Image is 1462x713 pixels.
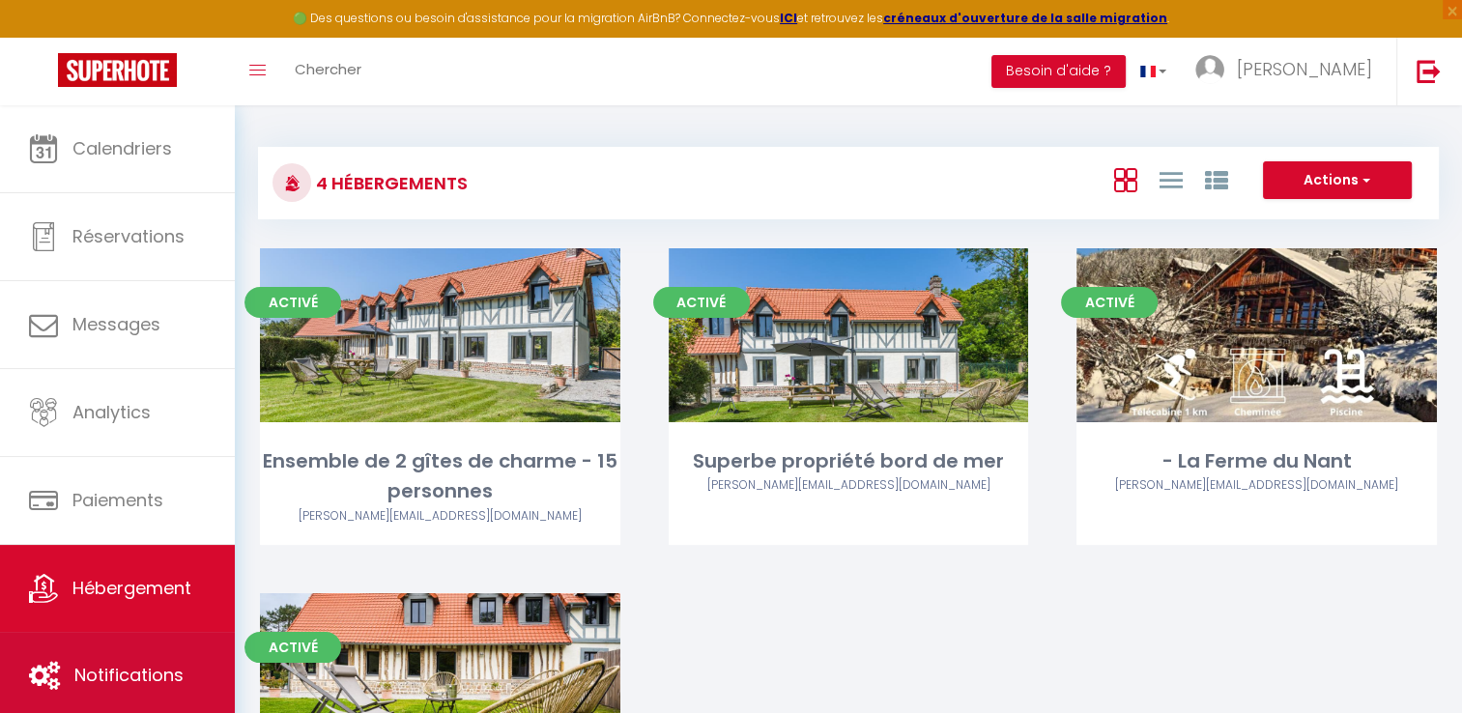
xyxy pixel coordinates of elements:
a: ... [PERSON_NAME] [1181,38,1396,105]
span: Réservations [72,224,185,248]
span: Calendriers [72,136,172,160]
img: ... [1195,55,1224,84]
a: Vue en Liste [1159,163,1182,195]
a: Vue en Box [1113,163,1136,195]
span: Chercher [295,59,361,79]
span: Activé [653,287,750,318]
span: Activé [1061,287,1158,318]
h3: 4 Hébergements [311,161,468,205]
div: Airbnb [669,476,1029,495]
span: Paiements [72,488,163,512]
a: Vue par Groupe [1204,163,1227,195]
div: Airbnb [1076,476,1437,495]
span: Analytics [72,400,151,424]
a: Chercher [280,38,376,105]
div: Airbnb [260,507,620,526]
button: Besoin d'aide ? [991,55,1126,88]
span: Messages [72,312,160,336]
div: - La Ferme du Nant [1076,446,1437,476]
a: créneaux d'ouverture de la salle migration [883,10,1167,26]
img: logout [1417,59,1441,83]
span: [PERSON_NAME] [1237,57,1372,81]
span: Hébergement [72,576,191,600]
button: Actions [1263,161,1412,200]
span: Activé [244,632,341,663]
a: ICI [780,10,797,26]
span: Notifications [74,663,184,687]
img: Super Booking [58,53,177,87]
div: Superbe propriété bord de mer [669,446,1029,476]
span: Activé [244,287,341,318]
div: Ensemble de 2 gîtes de charme - 15 personnes [260,446,620,507]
